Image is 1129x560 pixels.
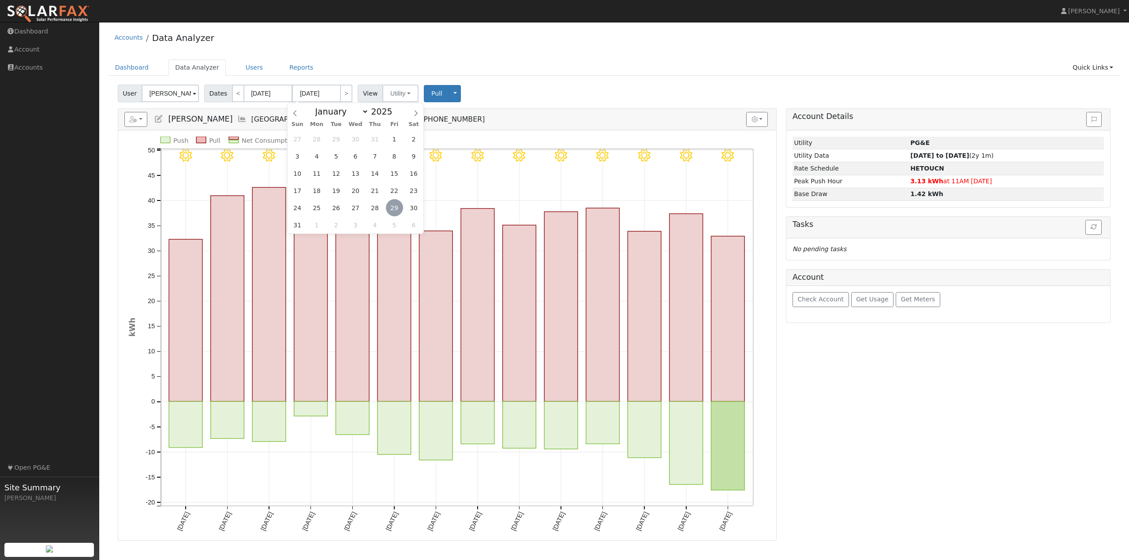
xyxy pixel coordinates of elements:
rect: onclick="" [544,212,578,402]
span: August 10, 2025 [289,165,306,182]
span: Wed [346,122,365,127]
span: September 1, 2025 [308,216,325,234]
strong: 3.13 kWh [910,178,943,185]
strong: 1.42 kWh [910,190,943,197]
span: August 19, 2025 [328,182,345,199]
rect: onclick="" [294,180,328,401]
a: Dashboard [108,59,156,76]
rect: onclick="" [419,231,452,401]
button: Get Usage [851,292,894,307]
select: Month [311,106,369,117]
span: July 27, 2025 [289,130,306,148]
rect: onclick="" [294,401,328,416]
text: kWh [128,318,137,337]
text: [DATE] [384,511,399,532]
span: Fri [385,122,404,127]
text: -20 [146,499,155,506]
i: 8/11 - Clear [638,149,650,162]
span: Mon [307,122,326,127]
span: User [118,85,142,102]
text: [DATE] [676,511,691,532]
span: September 3, 2025 [347,216,364,234]
span: Thu [365,122,385,127]
a: Edit User (35502) [154,115,164,123]
h5: Account Details [793,112,1104,121]
span: August 6, 2025 [347,148,364,165]
span: August 20, 2025 [347,182,364,199]
span: [PHONE_NUMBER] [421,115,485,123]
span: [GEOGRAPHIC_DATA], [GEOGRAPHIC_DATA] [251,115,403,123]
span: July 31, 2025 [366,130,384,148]
span: Sun [288,122,307,127]
i: 7/31 - Clear [179,149,192,162]
rect: onclick="" [252,188,286,402]
td: Utility Data [793,149,909,162]
rect: onclick="" [586,401,620,444]
text: 20 [148,297,155,304]
span: September 5, 2025 [386,216,403,234]
rect: onclick="" [169,239,202,401]
span: Get Meters [901,296,935,303]
rect: onclick="" [628,401,661,458]
text: [DATE] [176,511,191,532]
input: Select a User [142,85,199,102]
rect: onclick="" [502,225,536,401]
rect: onclick="" [586,208,620,401]
rect: onclick="" [711,236,744,401]
span: August 24, 2025 [289,199,306,216]
span: August 12, 2025 [328,165,345,182]
span: August 27, 2025 [347,199,364,216]
rect: onclick="" [544,401,578,449]
a: Accounts [115,34,143,41]
i: 8/09 - MostlyClear [555,149,567,162]
text: Push [173,137,188,145]
a: > [340,85,352,102]
span: August 26, 2025 [328,199,345,216]
text: 15 [148,323,155,330]
rect: onclick="" [711,401,744,490]
rect: onclick="" [210,196,244,401]
span: July 30, 2025 [347,130,364,148]
span: August 17, 2025 [289,182,306,199]
text: 30 [148,247,155,254]
text: 50 [148,147,155,154]
span: Pull [431,90,442,97]
i: 8/10 - MostlyClear [596,149,609,162]
span: August 16, 2025 [405,165,422,182]
span: August 4, 2025 [308,148,325,165]
span: August 28, 2025 [366,199,384,216]
span: August 13, 2025 [347,165,364,182]
text: [DATE] [259,511,274,532]
span: August 21, 2025 [366,182,384,199]
text: -15 [146,474,155,481]
span: September 4, 2025 [366,216,384,234]
span: August 25, 2025 [308,199,325,216]
i: 8/13 - Clear [722,149,734,162]
h5: Tasks [793,220,1104,229]
button: Issue History [1086,112,1102,127]
rect: onclick="" [169,401,202,447]
i: No pending tasks [793,245,846,252]
text: 0 [151,398,155,405]
i: 8/01 - MostlyClear [221,149,233,162]
text: [DATE] [426,511,441,532]
td: Peak Push Hour [793,175,909,188]
span: August 22, 2025 [386,182,403,199]
span: August 7, 2025 [366,148,384,165]
rect: onclick="" [669,401,703,484]
span: August 9, 2025 [405,148,422,165]
text: 35 [148,222,155,229]
td: Rate Schedule [793,162,909,175]
a: Users [239,59,270,76]
h5: Account [793,273,824,282]
rect: onclick="" [669,214,703,401]
i: 8/06 - MostlyClear [430,149,442,162]
span: August 30, 2025 [405,199,422,216]
button: Check Account [793,292,849,307]
text: 25 [148,272,155,279]
text: Pull [209,137,221,145]
div: [PERSON_NAME] [4,493,94,503]
text: 45 [148,172,155,179]
rect: onclick="" [461,208,494,401]
text: 10 [148,348,155,355]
